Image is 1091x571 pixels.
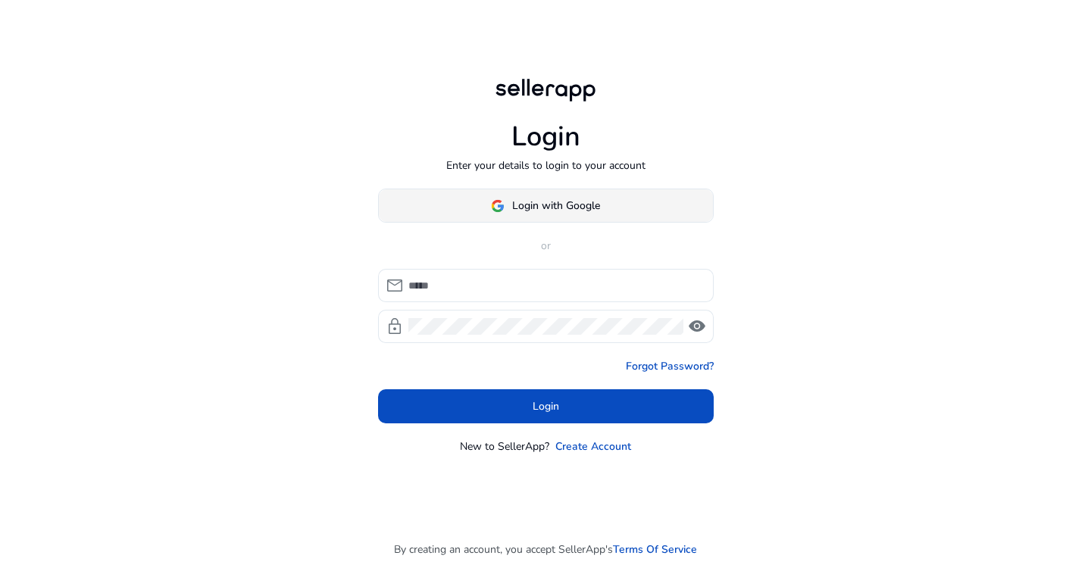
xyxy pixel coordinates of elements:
a: Forgot Password? [626,358,714,374]
p: New to SellerApp? [460,438,549,454]
span: Login with Google [512,198,600,214]
button: Login [378,389,714,423]
span: mail [386,276,404,295]
button: Login with Google [378,189,714,223]
p: or [378,238,714,254]
a: Create Account [555,438,631,454]
p: Enter your details to login to your account [446,158,646,173]
h1: Login [511,120,580,153]
a: Terms Of Service [613,541,697,557]
span: Login [533,398,559,414]
img: google-logo.svg [491,199,505,213]
span: visibility [688,317,706,335]
span: lock [386,317,404,335]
